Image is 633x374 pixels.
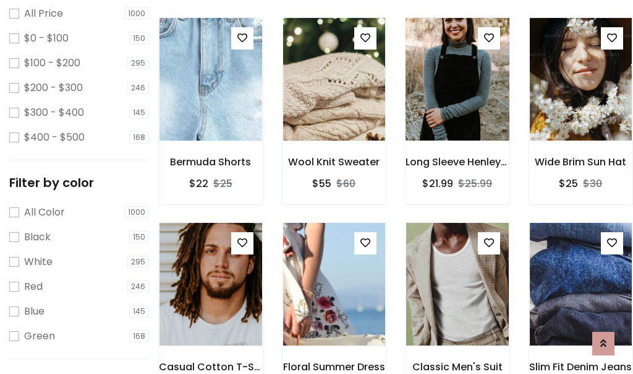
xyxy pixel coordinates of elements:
[127,82,149,94] span: 246
[24,329,55,344] label: Green
[529,156,633,168] h6: Wide Brim Sun Hat
[129,330,149,342] span: 168
[406,156,509,168] h6: Long Sleeve Henley T-Shirt
[129,107,149,119] span: 145
[124,7,149,20] span: 1000
[24,304,45,319] label: Blue
[24,80,83,95] label: $200 - $300
[24,105,84,120] label: $300 - $400
[127,57,149,69] span: 295
[159,156,263,168] h6: Bermuda Shorts
[24,205,65,220] label: All Color
[24,279,43,294] label: Red
[24,6,63,21] label: All Price
[422,178,453,189] h6: $21.99
[127,280,149,293] span: 246
[529,361,633,373] h6: Slim Fit Denim Jeans
[24,56,80,71] label: $100 - $200
[283,361,386,373] h6: Floral Summer Dress
[129,305,149,318] span: 145
[283,156,386,168] h6: Wool Knit Sweater
[24,130,85,145] label: $400 - $500
[127,256,149,268] span: 295
[24,254,53,269] label: White
[458,176,492,191] del: $25.99
[406,361,509,373] h6: Classic Men's Suit
[129,131,149,144] span: 168
[129,32,149,45] span: 150
[129,231,149,243] span: 150
[124,206,149,219] span: 1000
[213,176,232,191] del: $25
[9,175,149,190] h5: Filter by color
[24,31,69,46] label: $0 - $100
[583,176,602,191] del: $30
[312,178,331,189] h6: $55
[159,361,263,373] h6: Casual Cotton T-Shirt
[189,178,208,189] h6: $22
[24,230,51,245] label: Black
[336,176,355,191] del: $60
[559,178,578,189] h6: $25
